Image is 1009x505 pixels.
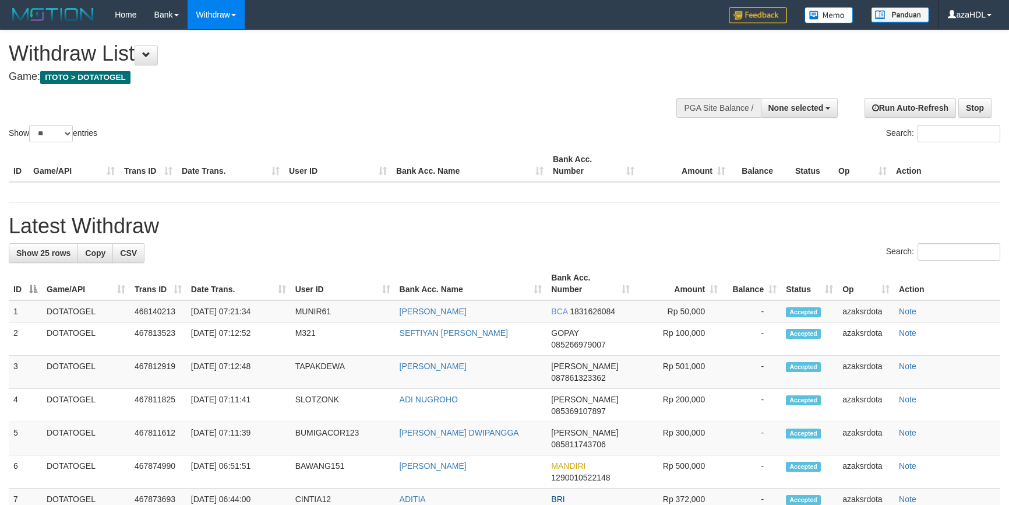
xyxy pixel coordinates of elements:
[634,422,722,455] td: Rp 300,000
[9,455,42,489] td: 6
[186,267,291,300] th: Date Trans.: activate to sort column ascending
[291,300,395,322] td: MUNIR61
[838,389,894,422] td: azaksrdota
[918,125,1000,142] input: Search:
[634,267,722,300] th: Amount: activate to sort column ascending
[768,103,824,113] span: None selected
[9,300,42,322] td: 1
[551,395,618,404] span: [PERSON_NAME]
[130,455,186,489] td: 467874990
[291,422,395,455] td: BUMIGACOR123
[29,149,119,182] th: Game/API
[9,42,661,65] h1: Withdraw List
[722,322,781,356] td: -
[781,267,838,300] th: Status: activate to sort column ascending
[85,248,105,258] span: Copy
[9,267,42,300] th: ID: activate to sort column descending
[958,98,992,118] a: Stop
[899,307,916,316] a: Note
[918,243,1000,261] input: Search:
[42,455,130,489] td: DOTATOGEL
[786,307,821,317] span: Accepted
[130,300,186,322] td: 468140213
[120,248,137,258] span: CSV
[284,149,391,182] th: User ID
[838,300,894,322] td: azaksrdota
[551,373,605,383] span: Copy 087861323362 to clipboard
[42,422,130,455] td: DOTATOGEL
[634,389,722,422] td: Rp 200,000
[291,322,395,356] td: M321
[9,71,661,83] h4: Game:
[570,307,615,316] span: Copy 1831626084 to clipboard
[730,149,791,182] th: Balance
[177,149,284,182] th: Date Trans.
[551,461,585,471] span: MANDIRI
[634,356,722,389] td: Rp 501,000
[130,389,186,422] td: 467811825
[395,267,547,300] th: Bank Acc. Name: activate to sort column ascending
[551,473,610,482] span: Copy 1290010522148 to clipboard
[546,267,634,300] th: Bank Acc. Number: activate to sort column ascending
[291,356,395,389] td: TAPAKDEWA
[400,461,467,471] a: [PERSON_NAME]
[551,495,565,504] span: BRI
[42,389,130,422] td: DOTATOGEL
[9,243,78,263] a: Show 25 rows
[899,362,916,371] a: Note
[838,455,894,489] td: azaksrdota
[9,125,97,142] label: Show entries
[838,267,894,300] th: Op: activate to sort column ascending
[551,340,605,349] span: Copy 085266979007 to clipboard
[729,7,787,23] img: Feedback.jpg
[891,149,1000,182] th: Action
[805,7,853,23] img: Button%20Memo.svg
[834,149,891,182] th: Op
[400,328,508,338] a: SEFTIYAN [PERSON_NAME]
[9,389,42,422] td: 4
[130,267,186,300] th: Trans ID: activate to sort column ascending
[899,461,916,471] a: Note
[9,215,1000,238] h1: Latest Withdraw
[899,495,916,504] a: Note
[639,149,730,182] th: Amount
[400,395,458,404] a: ADI NUGROHO
[42,322,130,356] td: DOTATOGEL
[186,422,291,455] td: [DATE] 07:11:39
[42,356,130,389] td: DOTATOGEL
[634,300,722,322] td: Rp 50,000
[676,98,760,118] div: PGA Site Balance /
[548,149,639,182] th: Bank Acc. Number
[634,322,722,356] td: Rp 100,000
[400,495,426,504] a: ADITIA
[291,389,395,422] td: SLOTZONK
[186,300,291,322] td: [DATE] 07:21:34
[9,422,42,455] td: 5
[130,356,186,389] td: 467812919
[786,495,821,505] span: Accepted
[786,462,821,472] span: Accepted
[29,125,73,142] select: Showentries
[722,422,781,455] td: -
[722,455,781,489] td: -
[186,356,291,389] td: [DATE] 07:12:48
[40,71,130,84] span: ITOTO > DOTATOGEL
[291,455,395,489] td: BAWANG151
[786,395,821,405] span: Accepted
[551,328,578,338] span: GOPAY
[186,455,291,489] td: [DATE] 06:51:51
[16,248,70,258] span: Show 25 rows
[9,322,42,356] td: 2
[9,6,97,23] img: MOTION_logo.png
[119,149,177,182] th: Trans ID
[400,428,519,437] a: [PERSON_NAME] DWIPANGGA
[886,243,1000,261] label: Search:
[786,362,821,372] span: Accepted
[634,455,722,489] td: Rp 500,000
[838,322,894,356] td: azaksrdota
[894,267,1000,300] th: Action
[391,149,548,182] th: Bank Acc. Name
[400,307,467,316] a: [PERSON_NAME]
[551,307,567,316] span: BCA
[9,356,42,389] td: 3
